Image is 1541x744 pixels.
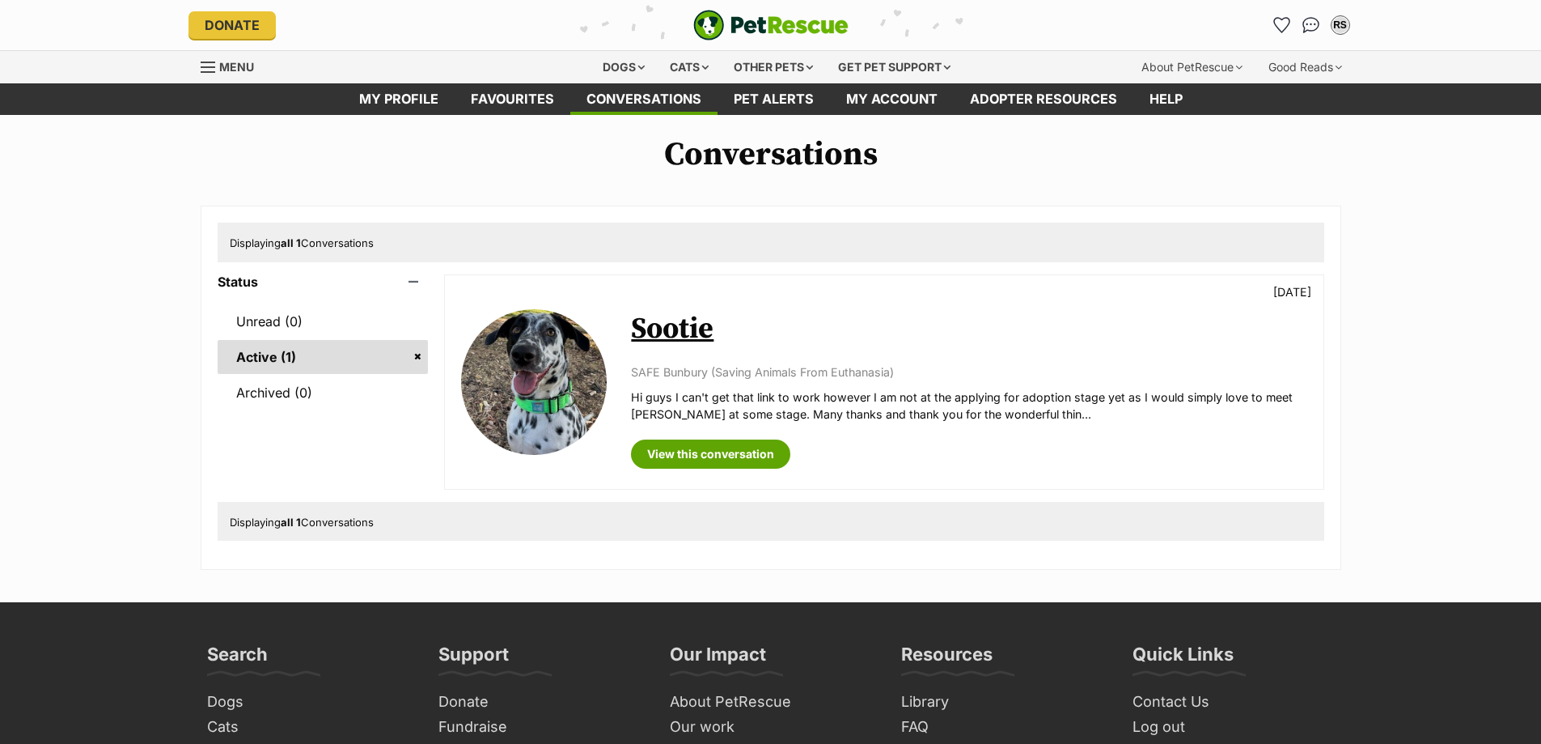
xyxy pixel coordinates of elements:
a: Pet alerts [718,83,830,115]
a: Library [895,690,1110,715]
a: Donate [432,690,647,715]
div: Good Reads [1257,51,1353,83]
a: Cats [201,715,416,740]
header: Status [218,274,429,289]
a: View this conversation [631,440,790,469]
a: Help [1133,83,1199,115]
a: Adopter resources [954,83,1133,115]
span: Menu [219,60,254,74]
h3: Resources [901,643,993,675]
div: RS [1332,17,1348,33]
a: My account [830,83,954,115]
strong: all 1 [281,236,301,249]
a: My profile [343,83,455,115]
a: Our work [663,715,878,740]
a: Dogs [201,690,416,715]
div: Other pets [722,51,824,83]
a: Menu [201,51,265,80]
a: Unread (0) [218,304,429,338]
div: Get pet support [827,51,962,83]
a: About PetRescue [663,690,878,715]
h3: Our Impact [670,643,766,675]
a: Archived (0) [218,376,429,410]
a: Conversations [1298,12,1324,38]
img: chat-41dd97257d64d25036548639549fe6c8038ab92f7586957e7f3b1b290dea8141.svg [1302,17,1319,33]
a: Log out [1126,715,1341,740]
p: Hi guys I can't get that link to work however I am not at the applying for adoption stage yet as ... [631,389,1306,423]
ul: Account quick links [1269,12,1353,38]
div: Dogs [591,51,656,83]
a: Fundraise [432,715,647,740]
span: Displaying Conversations [230,236,374,249]
a: PetRescue [693,10,849,40]
p: [DATE] [1273,283,1311,300]
p: SAFE Bunbury (Saving Animals From Euthanasia) [631,363,1306,381]
a: Favourites [1269,12,1295,38]
img: logo-e224e6f780fb5917bec1dbf3a21bbac754714ae5b6737aabdf751b685950b380.svg [693,10,849,40]
a: Favourites [455,83,570,115]
a: Sootie [631,311,713,347]
h3: Search [207,643,268,675]
img: Sootie [461,309,607,455]
h3: Quick Links [1132,643,1234,675]
a: FAQ [895,715,1110,740]
a: Donate [188,11,276,39]
a: Contact Us [1126,690,1341,715]
h3: Support [438,643,509,675]
div: Cats [658,51,720,83]
button: My account [1327,12,1353,38]
a: conversations [570,83,718,115]
span: Displaying Conversations [230,516,374,529]
div: About PetRescue [1130,51,1254,83]
strong: all 1 [281,516,301,529]
a: Active (1) [218,340,429,374]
